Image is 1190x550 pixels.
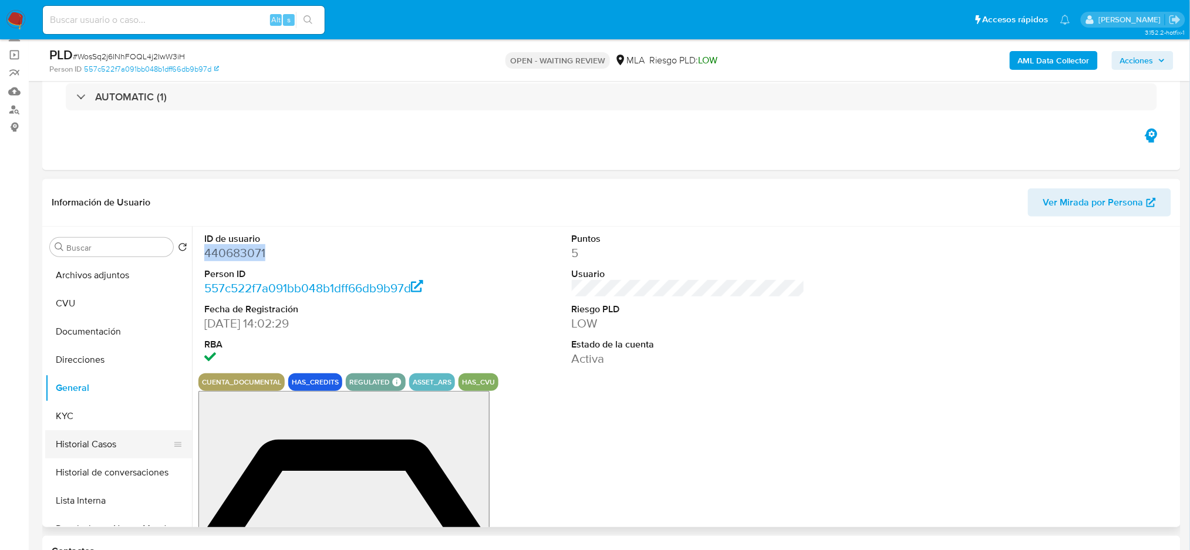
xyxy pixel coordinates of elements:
a: 557c522f7a091bb048b1dff66db9b97d [204,279,423,296]
button: regulated [349,380,390,384]
h3: AUTOMATIC (1) [95,90,167,103]
dt: Fecha de Registración [204,303,437,316]
a: Notificaciones [1060,15,1070,25]
button: Ver Mirada por Persona [1028,188,1171,217]
span: Alt [271,14,281,25]
dt: Riesgo PLD [572,303,805,316]
b: PLD [49,45,73,64]
input: Buscar usuario o caso... [43,12,325,28]
div: AUTOMATIC (1) [66,83,1157,110]
dt: RBA [204,338,437,351]
div: MLA [615,54,645,67]
button: Documentación [45,318,192,346]
input: Buscar [66,242,168,253]
button: search-icon [296,12,320,28]
dd: LOW [572,315,805,332]
button: has_cvu [462,380,495,384]
button: has_credits [292,380,339,384]
button: Acciones [1112,51,1174,70]
span: 3.152.2-hotfix-1 [1145,28,1184,37]
button: asset_ars [413,380,451,384]
button: Direcciones [45,346,192,374]
span: Acciones [1120,51,1154,70]
b: Person ID [49,64,82,75]
button: Lista Interna [45,487,192,515]
dd: Activa [572,350,805,367]
b: AML Data Collector [1018,51,1090,70]
dd: [DATE] 14:02:29 [204,315,437,332]
a: Salir [1169,14,1181,26]
button: Buscar [55,242,64,252]
h1: Información de Usuario [52,197,150,208]
dt: ID de usuario [204,232,437,245]
button: Archivos adjuntos [45,261,192,289]
span: s [287,14,291,25]
span: # WosSq2j6lNhFOQL4j2IwW3iH [73,50,185,62]
button: cuenta_documental [202,380,281,384]
button: KYC [45,402,192,430]
dt: Person ID [204,268,437,281]
dt: Puntos [572,232,805,245]
button: Restricciones Nuevo Mundo [45,515,192,543]
button: Historial de conversaciones [45,458,192,487]
button: Historial Casos [45,430,183,458]
span: Ver Mirada por Persona [1043,188,1144,217]
button: General [45,374,192,402]
button: Volver al orden por defecto [178,242,187,255]
p: abril.medzovich@mercadolibre.com [1098,14,1165,25]
dt: Usuario [572,268,805,281]
span: Riesgo PLD: [649,54,717,67]
a: 557c522f7a091bb048b1dff66db9b97d [84,64,219,75]
span: Accesos rápidos [983,14,1049,26]
button: AML Data Collector [1010,51,1098,70]
dt: Estado de la cuenta [572,338,805,351]
dd: 5 [572,245,805,261]
span: LOW [698,53,717,67]
p: OPEN - WAITING REVIEW [505,52,610,69]
dd: 440683071 [204,245,437,261]
button: CVU [45,289,192,318]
